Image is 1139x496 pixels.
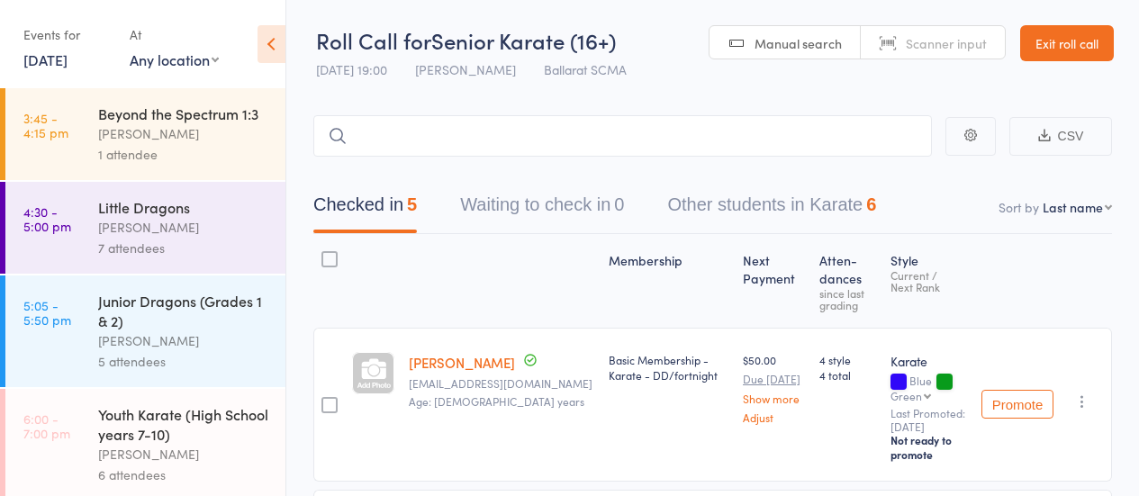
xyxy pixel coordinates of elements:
a: Show more [743,392,805,404]
div: Last name [1043,198,1103,216]
div: [PERSON_NAME] [98,444,270,464]
div: since last grading [819,287,876,311]
time: 6:00 - 7:00 pm [23,411,70,440]
button: Promote [981,390,1053,419]
div: Basic Membership - Karate - DD/fortnight [609,352,728,383]
span: Scanner input [906,34,987,52]
div: 5 attendees [98,351,270,372]
div: Next Payment [736,242,812,320]
div: Any location [130,50,219,69]
a: [DATE] [23,50,68,69]
div: At [130,20,219,50]
div: Atten­dances [812,242,883,320]
div: [PERSON_NAME] [98,217,270,238]
div: [PERSON_NAME] [98,330,270,351]
button: Other students in Karate6 [667,185,876,233]
span: 4 style [819,352,876,367]
div: 7 attendees [98,238,270,258]
small: drewfrancis03@outlook.com [409,377,594,390]
button: Checked in5 [313,185,417,233]
div: Not ready to promote [890,433,967,462]
a: Exit roll call [1020,25,1114,61]
div: Green [890,390,922,401]
span: Age: [DEMOGRAPHIC_DATA] years [409,393,584,409]
span: [PERSON_NAME] [415,60,516,78]
div: 0 [614,194,624,214]
div: Membership [601,242,736,320]
span: Ballarat SCMA [544,60,627,78]
div: Events for [23,20,112,50]
span: 4 total [819,367,876,383]
small: Due [DATE] [743,373,805,385]
div: 6 [866,194,876,214]
div: Little Dragons [98,197,270,217]
div: Junior Dragons (Grades 1 & 2) [98,291,270,330]
button: Waiting to check in0 [460,185,624,233]
div: Current / Next Rank [890,269,967,293]
span: [DATE] 19:00 [316,60,387,78]
div: 5 [407,194,417,214]
div: Style [883,242,974,320]
small: Last Promoted: [DATE] [890,407,967,433]
time: 5:05 - 5:50 pm [23,298,71,327]
div: Blue [890,374,967,401]
time: 3:45 - 4:15 pm [23,111,68,140]
span: Roll Call for [316,25,431,55]
a: 5:05 -5:50 pmJunior Dragons (Grades 1 & 2)[PERSON_NAME]5 attendees [5,275,285,387]
input: Search by name [313,115,932,157]
a: [PERSON_NAME] [409,353,515,372]
div: Youth Karate (High School years 7-10) [98,404,270,444]
a: 4:30 -5:00 pmLittle Dragons[PERSON_NAME]7 attendees [5,182,285,274]
div: Beyond the Spectrum 1:3 [98,104,270,123]
div: 1 attendee [98,144,270,165]
span: Manual search [755,34,842,52]
div: $50.00 [743,352,805,423]
span: Senior Karate (16+) [431,25,616,55]
a: Adjust [743,411,805,423]
div: Karate [890,352,967,370]
label: Sort by [999,198,1039,216]
div: 6 attendees [98,464,270,485]
a: 3:45 -4:15 pmBeyond the Spectrum 1:3[PERSON_NAME]1 attendee [5,88,285,180]
div: [PERSON_NAME] [98,123,270,144]
button: CSV [1009,117,1112,156]
time: 4:30 - 5:00 pm [23,204,71,233]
